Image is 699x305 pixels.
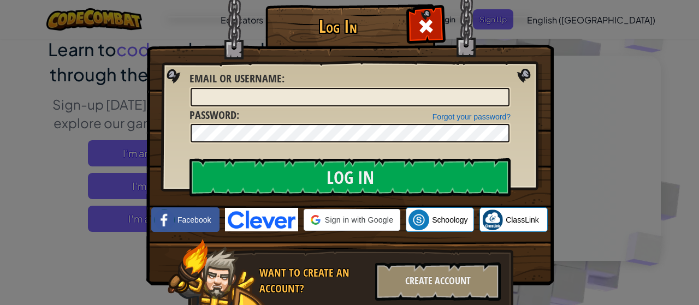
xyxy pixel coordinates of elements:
[432,214,467,225] span: Schoology
[225,208,298,231] img: clever-logo-blue.png
[189,158,511,196] input: Log In
[189,71,285,87] label: :
[189,107,239,123] label: :
[259,265,369,296] div: Want to create an account?
[189,71,282,86] span: Email or Username
[268,17,407,36] h1: Log In
[375,262,501,301] div: Create Account
[482,210,503,230] img: classlink-logo-small.png
[408,210,429,230] img: schoology.png
[177,214,211,225] span: Facebook
[304,209,400,231] div: Sign in with Google
[189,107,236,122] span: Password
[433,112,511,121] a: Forgot your password?
[154,210,175,230] img: facebook_small.png
[506,214,539,225] span: ClassLink
[325,214,393,225] span: Sign in with Google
